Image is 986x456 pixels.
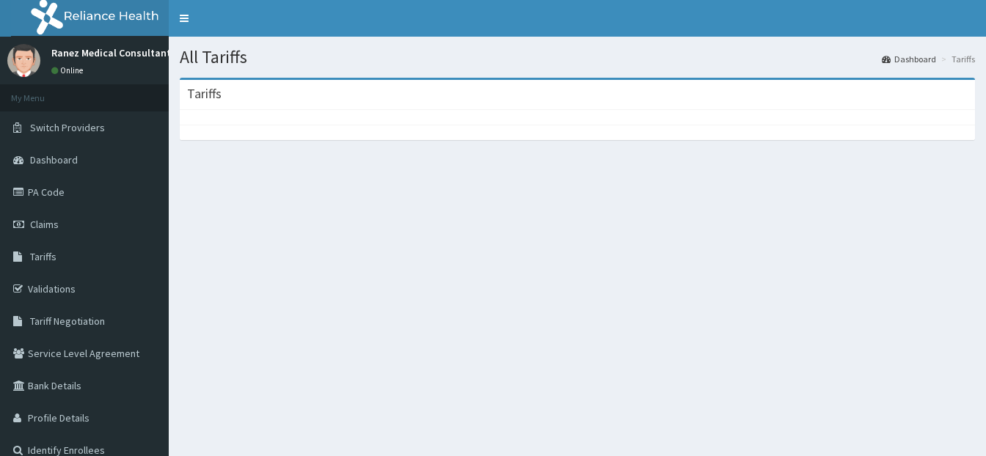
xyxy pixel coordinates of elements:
[30,315,105,328] span: Tariff Negotiation
[882,53,936,65] a: Dashboard
[30,250,56,263] span: Tariffs
[180,48,975,67] h1: All Tariffs
[51,48,176,58] p: Ranez Medical Consultants
[30,153,78,166] span: Dashboard
[30,218,59,231] span: Claims
[7,44,40,77] img: User Image
[187,87,222,100] h3: Tariffs
[51,65,87,76] a: Online
[938,53,975,65] li: Tariffs
[30,121,105,134] span: Switch Providers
